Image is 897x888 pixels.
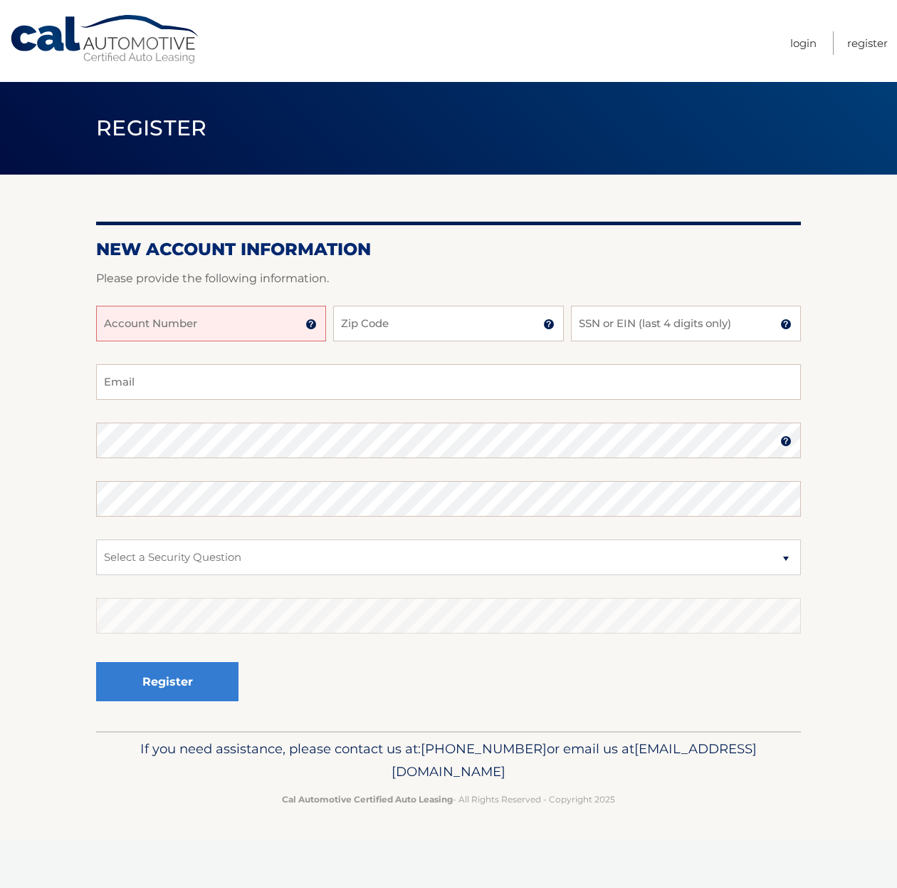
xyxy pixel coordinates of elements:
[96,115,207,141] span: Register
[543,319,555,330] img: tooltip.svg
[421,740,547,757] span: [PHONE_NUMBER]
[96,306,326,341] input: Account Number
[96,269,801,289] p: Please provide the following information.
[790,31,817,55] a: Login
[9,14,201,65] a: Cal Automotive
[96,662,238,701] button: Register
[333,306,563,341] input: Zip Code
[305,319,317,330] img: tooltip.svg
[105,792,792,807] p: - All Rights Reserved - Copyright 2025
[780,435,792,447] img: tooltip.svg
[96,364,801,400] input: Email
[96,239,801,260] h2: New Account Information
[282,794,453,805] strong: Cal Automotive Certified Auto Leasing
[780,319,792,330] img: tooltip.svg
[105,738,792,783] p: If you need assistance, please contact us at: or email us at
[847,31,888,55] a: Register
[392,740,757,780] span: [EMAIL_ADDRESS][DOMAIN_NAME]
[571,306,801,341] input: SSN or EIN (last 4 digits only)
